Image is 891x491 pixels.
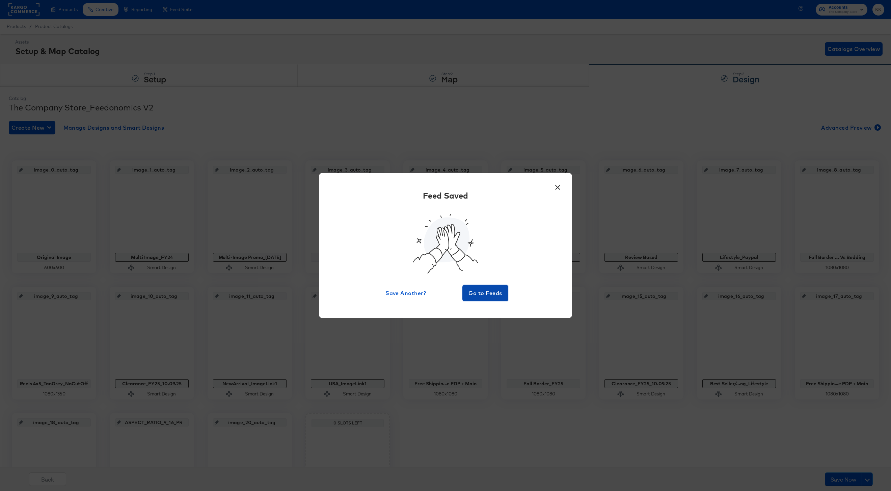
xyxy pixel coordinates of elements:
[551,180,564,192] button: ×
[385,288,426,298] span: Save Another?
[383,285,429,301] button: Save Another?
[462,285,508,301] button: Go to Feeds
[423,190,468,201] div: Feed Saved
[465,288,506,298] span: Go to Feeds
